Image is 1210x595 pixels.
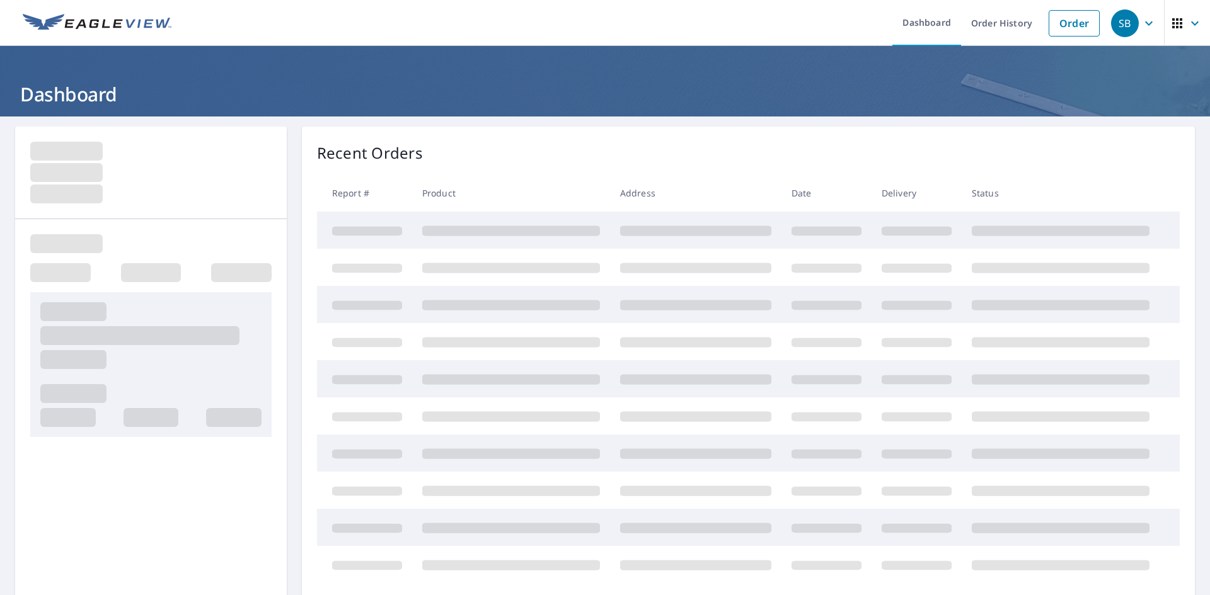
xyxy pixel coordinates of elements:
th: Status [962,174,1160,212]
img: EV Logo [23,14,171,33]
th: Product [412,174,610,212]
th: Delivery [872,174,962,212]
div: SB [1111,9,1139,37]
th: Date [781,174,872,212]
a: Order [1049,10,1100,37]
th: Report # [317,174,412,212]
h1: Dashboard [15,81,1195,107]
th: Address [610,174,781,212]
p: Recent Orders [317,142,423,164]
